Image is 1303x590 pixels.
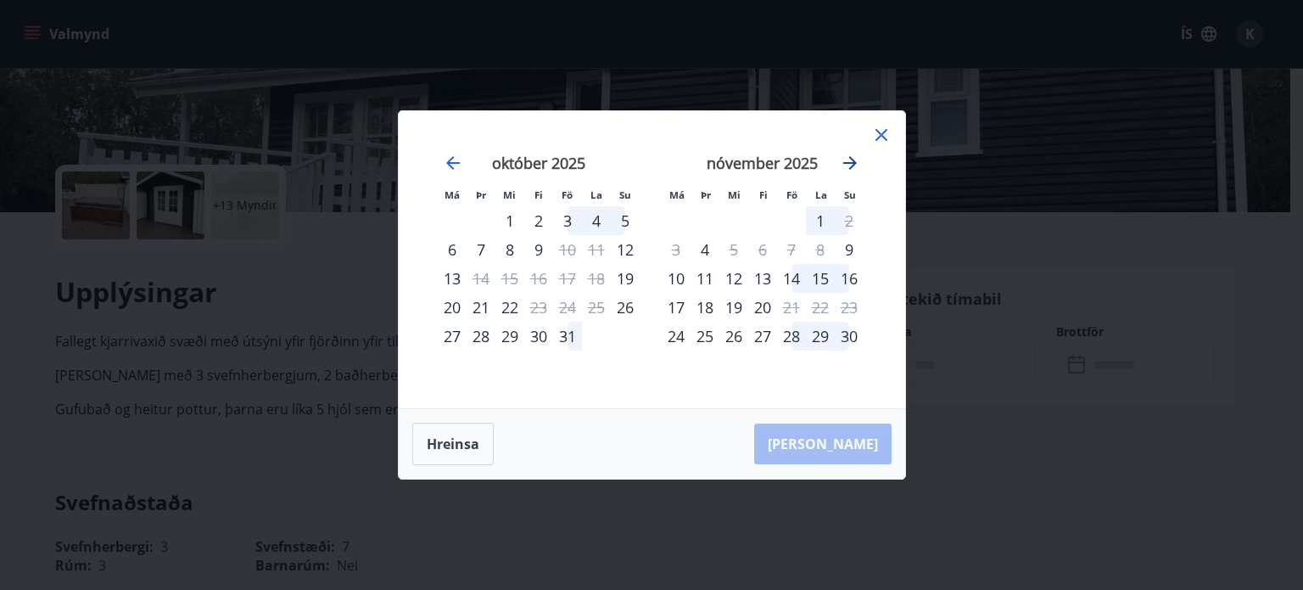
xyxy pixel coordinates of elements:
[707,153,818,173] strong: nóvember 2025
[492,153,585,173] strong: október 2025
[419,132,885,388] div: Calendar
[728,188,741,201] small: Mi
[844,188,856,201] small: Su
[553,293,582,322] td: Not available. föstudagur, 24. október 2025
[553,235,582,264] td: Not available. föstudagur, 10. október 2025
[412,423,494,465] button: Hreinsa
[438,235,467,264] td: Choose mánudagur, 6. október 2025 as your check-in date. It’s available.
[748,235,777,264] td: Not available. fimmtudagur, 6. nóvember 2025
[553,322,582,351] div: 31
[524,293,553,322] td: Not available. fimmtudagur, 23. október 2025
[691,322,719,351] div: 25
[553,322,582,351] td: Choose föstudagur, 31. október 2025 as your check-in date. It’s available.
[719,293,748,322] td: Choose miðvikudagur, 19. nóvember 2025 as your check-in date. It’s available.
[611,206,640,235] div: 5
[835,293,864,322] td: Not available. sunnudagur, 23. nóvember 2025
[719,264,748,293] td: Choose miðvikudagur, 12. nóvember 2025 as your check-in date. It’s available.
[806,264,835,293] div: 15
[835,264,864,293] div: 16
[719,235,748,264] div: Aðeins útritun í boði
[748,322,777,351] td: Choose fimmtudagur, 27. nóvember 2025 as your check-in date. It’s available.
[759,188,768,201] small: Fi
[777,322,806,351] div: 28
[495,235,524,264] div: 8
[806,206,835,235] div: 1
[806,322,835,351] div: 29
[691,264,719,293] td: Choose þriðjudagur, 11. nóvember 2025 as your check-in date. It’s available.
[840,153,860,173] div: Move forward to switch to the next month.
[748,293,777,322] td: Choose fimmtudagur, 20. nóvember 2025 as your check-in date. It’s available.
[806,293,835,322] td: Not available. laugardagur, 22. nóvember 2025
[495,206,524,235] div: 1
[553,206,582,235] div: 3
[582,235,611,264] td: Not available. laugardagur, 11. október 2025
[611,235,640,264] td: Choose sunnudagur, 12. október 2025 as your check-in date. It’s available.
[691,293,719,322] div: 18
[815,188,827,201] small: La
[835,206,864,235] td: Not available. sunnudagur, 2. nóvember 2025
[467,235,495,264] div: 7
[691,293,719,322] td: Choose þriðjudagur, 18. nóvember 2025 as your check-in date. It’s available.
[495,264,524,293] td: Not available. miðvikudagur, 15. október 2025
[662,235,691,264] td: Not available. mánudagur, 3. nóvember 2025
[438,264,467,293] td: Choose mánudagur, 13. október 2025 as your check-in date. It’s available.
[524,264,553,293] td: Not available. fimmtudagur, 16. október 2025
[777,264,806,293] div: 14
[748,264,777,293] td: Choose fimmtudagur, 13. nóvember 2025 as your check-in date. It’s available.
[553,264,582,293] td: Not available. föstudagur, 17. október 2025
[524,206,553,235] div: 2
[611,264,640,293] td: Choose sunnudagur, 19. október 2025 as your check-in date. It’s available.
[438,293,467,322] td: Choose mánudagur, 20. október 2025 as your check-in date. It’s available.
[611,206,640,235] td: Choose sunnudagur, 5. október 2025 as your check-in date. It’s available.
[806,322,835,351] td: Choose laugardagur, 29. nóvember 2025 as your check-in date. It’s available.
[777,293,806,322] div: Aðeins útritun í boði
[467,235,495,264] td: Choose þriðjudagur, 7. október 2025 as your check-in date. It’s available.
[476,188,486,201] small: Þr
[467,293,495,322] div: 21
[777,322,806,351] td: Choose föstudagur, 28. nóvember 2025 as your check-in date. It’s available.
[438,322,467,351] div: 27
[835,206,864,235] div: Aðeins útritun í boði
[582,206,611,235] div: 4
[611,293,640,322] div: Aðeins innritun í boði
[806,235,835,264] td: Not available. laugardagur, 8. nóvember 2025
[669,188,685,201] small: Má
[467,264,495,293] td: Not available. þriðjudagur, 14. október 2025
[524,322,553,351] td: Choose fimmtudagur, 30. október 2025 as your check-in date. It’s available.
[438,322,467,351] td: Choose mánudagur, 27. október 2025 as your check-in date. It’s available.
[691,322,719,351] td: Choose þriðjudagur, 25. nóvember 2025 as your check-in date. It’s available.
[553,206,582,235] td: Choose föstudagur, 3. október 2025 as your check-in date. It’s available.
[719,293,748,322] div: 19
[582,206,611,235] td: Choose laugardagur, 4. október 2025 as your check-in date. It’s available.
[806,206,835,235] td: Choose laugardagur, 1. nóvember 2025 as your check-in date. It’s available.
[611,235,640,264] div: Aðeins innritun í boði
[777,264,806,293] td: Choose föstudagur, 14. nóvember 2025 as your check-in date. It’s available.
[467,264,495,293] div: Aðeins útritun í boði
[582,293,611,322] td: Not available. laugardagur, 25. október 2025
[662,293,691,322] div: 17
[719,235,748,264] td: Not available. miðvikudagur, 5. nóvember 2025
[777,235,806,264] td: Not available. föstudagur, 7. nóvember 2025
[445,188,460,201] small: Má
[835,322,864,351] div: 30
[534,188,543,201] small: Fi
[503,188,516,201] small: Mi
[835,235,864,264] div: Aðeins innritun í boði
[590,188,602,201] small: La
[495,293,524,322] td: Choose miðvikudagur, 22. október 2025 as your check-in date. It’s available.
[835,322,864,351] td: Choose sunnudagur, 30. nóvember 2025 as your check-in date. It’s available.
[662,322,691,351] td: Choose mánudagur, 24. nóvember 2025 as your check-in date. It’s available.
[524,293,553,322] div: Aðeins útritun í boði
[748,293,777,322] div: 20
[524,206,553,235] td: Choose fimmtudagur, 2. október 2025 as your check-in date. It’s available.
[467,322,495,351] td: Choose þriðjudagur, 28. október 2025 as your check-in date. It’s available.
[611,293,640,322] td: Choose sunnudagur, 26. október 2025 as your check-in date. It’s available.
[443,153,463,173] div: Move backward to switch to the previous month.
[524,235,553,264] td: Choose fimmtudagur, 9. október 2025 as your check-in date. It’s available.
[524,322,553,351] div: 30
[662,322,691,351] div: Aðeins innritun í boði
[553,235,582,264] div: Aðeins útritun í boði
[467,322,495,351] div: 28
[835,264,864,293] td: Choose sunnudagur, 16. nóvember 2025 as your check-in date. It’s available.
[748,322,777,351] div: 27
